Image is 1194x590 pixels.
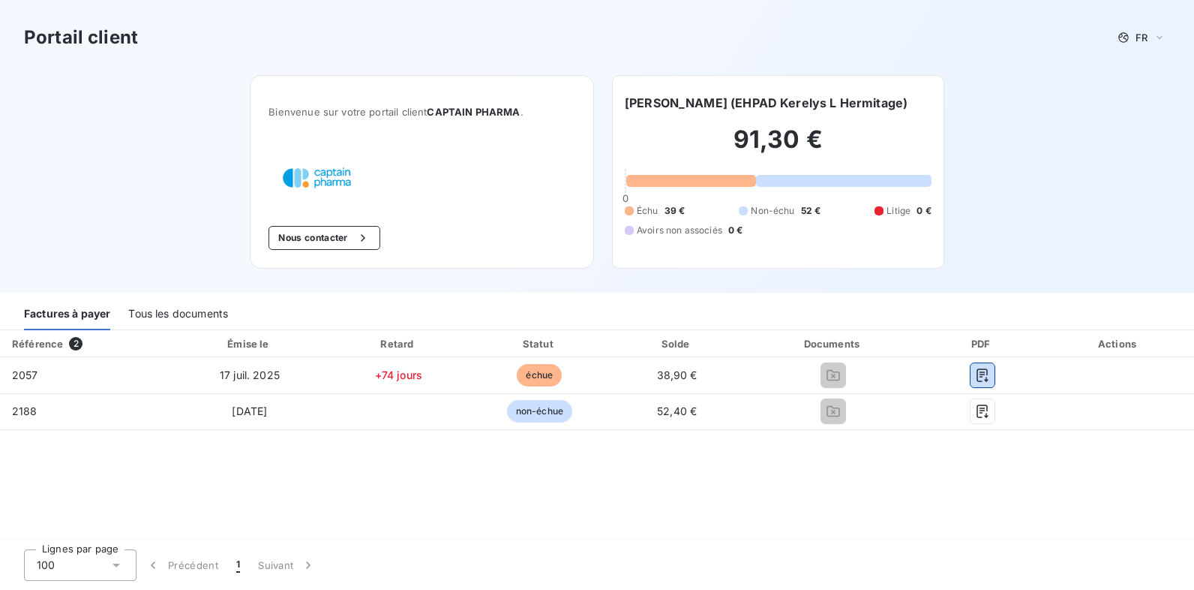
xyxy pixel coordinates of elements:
span: 100 [37,558,55,573]
div: Retard [330,336,466,351]
span: non-échue [507,400,572,423]
span: 0 € [916,204,931,218]
span: 2 [69,337,82,351]
div: Statut [472,336,606,351]
span: +74 jours [375,369,422,381]
span: échue [517,364,562,387]
span: FR [1135,32,1147,44]
div: Factures à payer [24,299,110,330]
span: Échu [637,204,658,218]
span: 38,90 € [657,369,697,381]
span: 2188 [12,405,37,417]
span: Litige [886,204,910,218]
button: 1 [227,549,249,581]
div: Actions [1046,336,1191,351]
span: 2057 [12,369,38,381]
span: 17 juil. 2025 [220,369,280,381]
span: 0 [622,192,628,204]
div: Solde [612,336,742,351]
span: CAPTAIN PHARMA [427,106,520,118]
span: 0 € [728,224,742,237]
span: Bienvenue sur votre portail client . [268,106,575,118]
div: Émise le [175,336,324,351]
span: 52 € [801,204,821,218]
h6: [PERSON_NAME] (EHPAD Kerelys L Hermitage) [625,94,907,112]
img: Company logo [268,154,364,202]
span: Non-échu [751,204,794,218]
span: 52,40 € [657,405,697,417]
button: Précédent [136,549,227,581]
div: Documents [748,336,918,351]
span: Avoirs non associés [637,224,722,237]
button: Suivant [249,549,325,581]
button: Nous contacter [268,226,379,250]
div: PDF [924,336,1040,351]
div: Référence [12,338,63,350]
h2: 91,30 € [625,125,931,170]
h3: Portail client [24,24,138,51]
span: 1 [236,558,240,573]
span: 39 € [664,204,685,218]
span: [DATE] [232,405,267,417]
div: Tous les documents [128,299,228,330]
